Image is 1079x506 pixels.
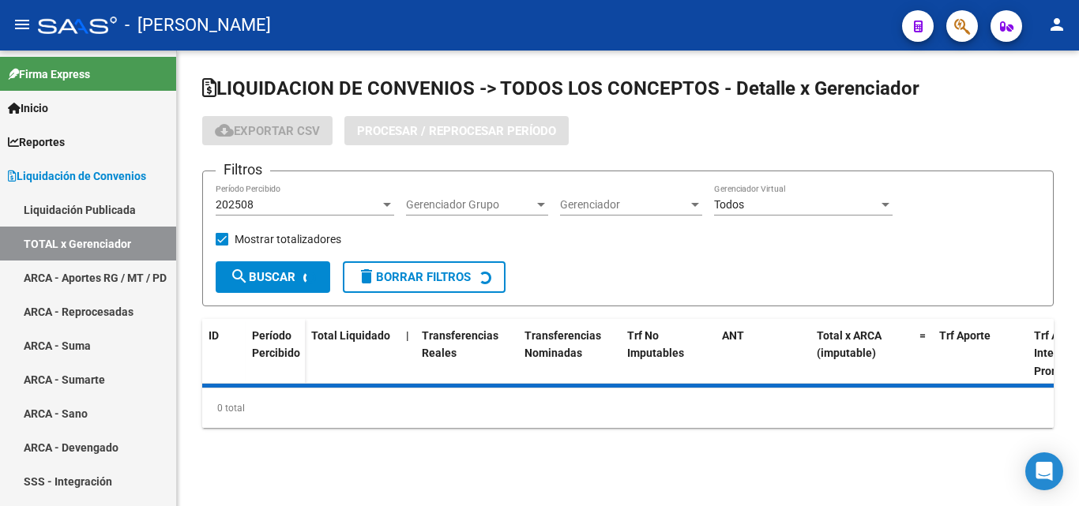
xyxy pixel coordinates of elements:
[8,66,90,83] span: Firma Express
[215,124,320,138] span: Exportar CSV
[406,329,409,342] span: |
[357,270,471,284] span: Borrar Filtros
[230,267,249,286] mat-icon: search
[357,124,556,138] span: Procesar / Reprocesar período
[627,329,684,360] span: Trf No Imputables
[422,329,498,360] span: Transferencias Reales
[246,319,305,385] datatable-header-cell: Período Percibido
[215,121,234,140] mat-icon: cloud_download
[209,329,219,342] span: ID
[252,329,300,360] span: Período Percibido
[722,329,744,342] span: ANT
[1047,15,1066,34] mat-icon: person
[343,261,506,293] button: Borrar Filtros
[216,261,330,293] button: Buscar
[357,267,376,286] mat-icon: delete
[810,319,913,388] datatable-header-cell: Total x ARCA (imputable)
[716,319,810,388] datatable-header-cell: ANT
[714,198,744,211] span: Todos
[344,116,569,145] button: Procesar / Reprocesar período
[230,270,295,284] span: Buscar
[13,15,32,34] mat-icon: menu
[919,329,926,342] span: =
[524,329,601,360] span: Transferencias Nominadas
[305,319,400,388] datatable-header-cell: Total Liquidado
[560,198,688,212] span: Gerenciador
[817,329,882,360] span: Total x ARCA (imputable)
[216,198,254,211] span: 202508
[518,319,621,388] datatable-header-cell: Transferencias Nominadas
[216,159,270,181] h3: Filtros
[621,319,716,388] datatable-header-cell: Trf No Imputables
[202,116,333,145] button: Exportar CSV
[406,198,534,212] span: Gerenciador Grupo
[8,99,48,117] span: Inicio
[415,319,518,388] datatable-header-cell: Transferencias Reales
[1025,452,1063,490] div: Open Intercom Messenger
[202,388,1054,428] div: 0 total
[400,319,415,388] datatable-header-cell: |
[202,77,919,99] span: LIQUIDACION DE CONVENIOS -> TODOS LOS CONCEPTOS - Detalle x Gerenciador
[939,329,991,342] span: Trf Aporte
[202,319,246,385] datatable-header-cell: ID
[8,167,146,185] span: Liquidación de Convenios
[8,133,65,151] span: Reportes
[235,230,341,249] span: Mostrar totalizadores
[933,319,1028,388] datatable-header-cell: Trf Aporte
[311,329,390,342] span: Total Liquidado
[913,319,933,388] datatable-header-cell: =
[125,8,271,43] span: - [PERSON_NAME]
